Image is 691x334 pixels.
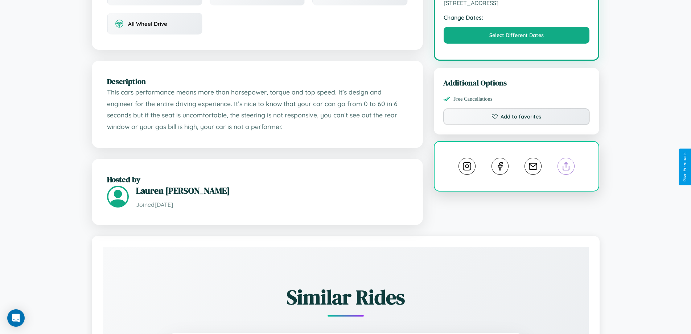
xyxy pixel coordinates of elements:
[107,86,408,133] p: This cars performance means more than horsepower, torque and top speed. It’s design and engineer ...
[136,200,408,210] p: Joined [DATE]
[7,309,25,327] div: Open Intercom Messenger
[682,152,687,182] div: Give Feedback
[444,14,590,21] strong: Change Dates:
[453,96,493,102] span: Free Cancellations
[107,76,408,86] h2: Description
[443,108,590,125] button: Add to favorites
[107,174,408,185] h2: Hosted by
[444,27,590,44] button: Select Different Dates
[136,185,408,197] h3: Lauren [PERSON_NAME]
[443,77,590,88] h3: Additional Options
[128,283,563,311] h2: Similar Rides
[128,20,167,27] span: All Wheel Drive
